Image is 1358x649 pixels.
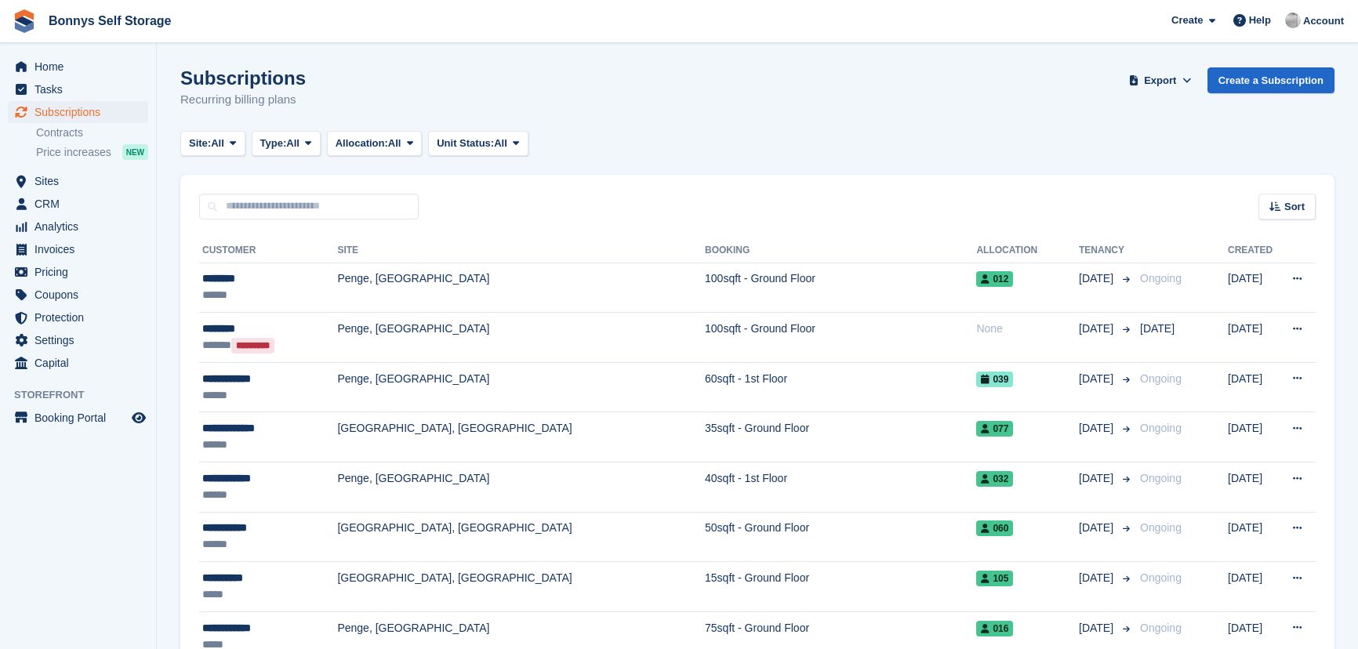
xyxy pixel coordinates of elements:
[14,387,156,403] span: Storefront
[1228,462,1279,513] td: [DATE]
[34,170,129,192] span: Sites
[1228,238,1279,263] th: Created
[976,321,1079,337] div: None
[327,131,423,157] button: Allocation: All
[1140,571,1182,584] span: Ongoing
[1079,620,1117,636] span: [DATE]
[337,462,705,513] td: Penge, [GEOGRAPHIC_DATA]
[1079,470,1117,487] span: [DATE]
[437,136,494,151] span: Unit Status:
[1284,199,1305,215] span: Sort
[8,261,148,283] a: menu
[1126,67,1195,93] button: Export
[252,131,321,157] button: Type: All
[1140,521,1182,534] span: Ongoing
[976,238,1079,263] th: Allocation
[337,562,705,612] td: [GEOGRAPHIC_DATA], [GEOGRAPHIC_DATA]
[1228,362,1279,412] td: [DATE]
[976,421,1013,437] span: 077
[1140,322,1175,335] span: [DATE]
[337,362,705,412] td: Penge, [GEOGRAPHIC_DATA]
[1140,272,1182,285] span: Ongoing
[189,136,211,151] span: Site:
[705,238,976,263] th: Booking
[34,407,129,429] span: Booking Portal
[286,136,300,151] span: All
[1140,472,1182,484] span: Ongoing
[337,313,705,363] td: Penge, [GEOGRAPHIC_DATA]
[8,329,148,351] a: menu
[1079,420,1117,437] span: [DATE]
[1171,13,1203,28] span: Create
[8,78,148,100] a: menu
[1079,270,1117,287] span: [DATE]
[1249,13,1271,28] span: Help
[705,263,976,313] td: 100sqft - Ground Floor
[337,238,705,263] th: Site
[34,284,129,306] span: Coupons
[34,352,129,374] span: Capital
[34,329,129,351] span: Settings
[976,621,1013,636] span: 016
[1285,13,1301,28] img: James Bonny
[36,125,148,140] a: Contracts
[337,412,705,462] td: [GEOGRAPHIC_DATA], [GEOGRAPHIC_DATA]
[42,8,177,34] a: Bonnys Self Storage
[1140,622,1182,634] span: Ongoing
[705,362,976,412] td: 60sqft - 1st Floor
[180,131,245,157] button: Site: All
[36,145,111,160] span: Price increases
[705,462,976,513] td: 40sqft - 1st Floor
[8,352,148,374] a: menu
[8,170,148,192] a: menu
[1207,67,1334,93] a: Create a Subscription
[211,136,224,151] span: All
[36,143,148,161] a: Price increases NEW
[122,144,148,160] div: NEW
[1228,412,1279,462] td: [DATE]
[1144,73,1176,89] span: Export
[976,471,1013,487] span: 032
[34,306,129,328] span: Protection
[34,261,129,283] span: Pricing
[1140,372,1182,385] span: Ongoing
[180,67,306,89] h1: Subscriptions
[337,263,705,313] td: Penge, [GEOGRAPHIC_DATA]
[976,271,1013,287] span: 012
[336,136,388,151] span: Allocation:
[428,131,528,157] button: Unit Status: All
[180,91,306,109] p: Recurring billing plans
[1303,13,1344,29] span: Account
[8,284,148,306] a: menu
[8,101,148,123] a: menu
[337,512,705,562] td: [GEOGRAPHIC_DATA], [GEOGRAPHIC_DATA]
[8,56,148,78] a: menu
[1228,562,1279,612] td: [DATE]
[705,512,976,562] td: 50sqft - Ground Floor
[1079,371,1117,387] span: [DATE]
[260,136,287,151] span: Type:
[1228,512,1279,562] td: [DATE]
[1079,570,1117,586] span: [DATE]
[34,238,129,260] span: Invoices
[705,412,976,462] td: 35sqft - Ground Floor
[129,408,148,427] a: Preview store
[8,306,148,328] a: menu
[34,56,129,78] span: Home
[34,101,129,123] span: Subscriptions
[1228,313,1279,363] td: [DATE]
[8,216,148,237] a: menu
[8,193,148,215] a: menu
[976,372,1013,387] span: 039
[199,238,337,263] th: Customer
[1079,520,1117,536] span: [DATE]
[705,562,976,612] td: 15sqft - Ground Floor
[388,136,401,151] span: All
[1228,263,1279,313] td: [DATE]
[976,520,1013,536] span: 060
[1140,422,1182,434] span: Ongoing
[976,571,1013,586] span: 105
[1079,238,1134,263] th: Tenancy
[13,9,36,33] img: stora-icon-8386f47178a22dfd0bd8f6a31ec36ba5ce8667c1dd55bd0f319d3a0aa187defe.svg
[8,238,148,260] a: menu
